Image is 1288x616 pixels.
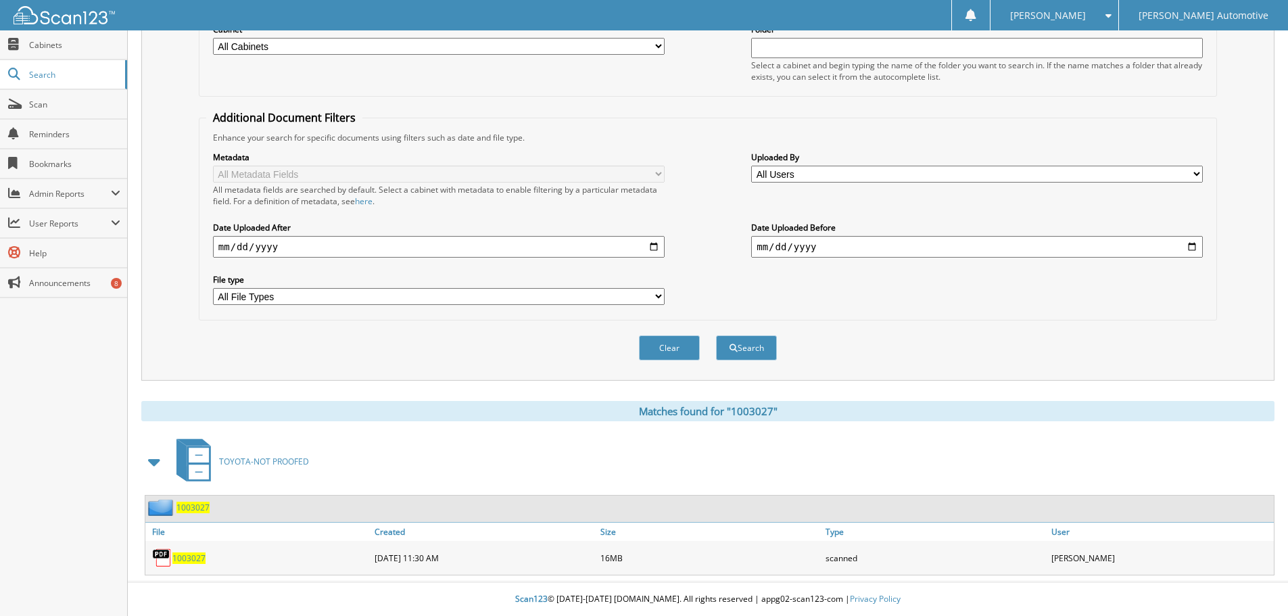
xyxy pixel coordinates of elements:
span: Search [29,69,118,80]
label: Uploaded By [751,151,1203,163]
span: Scan123 [515,593,548,605]
input: start [213,236,665,258]
a: here [355,195,373,207]
label: Date Uploaded After [213,222,665,233]
label: File type [213,274,665,285]
input: end [751,236,1203,258]
label: Date Uploaded Before [751,222,1203,233]
a: TOYOTA-NOT PROOFED [168,435,309,488]
span: Help [29,247,120,259]
a: File [145,523,371,541]
img: folder2.png [148,499,176,516]
a: Type [822,523,1048,541]
div: scanned [822,544,1048,571]
div: All metadata fields are searched by default. Select a cabinet with metadata to enable filtering b... [213,184,665,207]
span: Scan [29,99,120,110]
span: [PERSON_NAME] [1010,11,1086,20]
a: Size [597,523,823,541]
a: Created [371,523,597,541]
a: 1003027 [172,552,206,564]
span: [PERSON_NAME] Automotive [1139,11,1268,20]
div: 8 [111,278,122,289]
div: 16MB [597,544,823,571]
div: Select a cabinet and begin typing the name of the folder you want to search in. If the name match... [751,60,1203,82]
span: User Reports [29,218,111,229]
span: Admin Reports [29,188,111,199]
div: [DATE] 11:30 AM [371,544,597,571]
div: [PERSON_NAME] [1048,544,1274,571]
img: PDF.png [152,548,172,568]
button: Clear [639,335,700,360]
a: Privacy Policy [850,593,901,605]
div: © [DATE]-[DATE] [DOMAIN_NAME]. All rights reserved | appg02-scan123-com | [128,583,1288,616]
div: Enhance your search for specific documents using filters such as date and file type. [206,132,1210,143]
span: TOYOTA-NOT PROOFED [219,456,309,467]
div: Matches found for "1003027" [141,401,1274,421]
span: Announcements [29,277,120,289]
span: Reminders [29,128,120,140]
label: Metadata [213,151,665,163]
span: Bookmarks [29,158,120,170]
a: User [1048,523,1274,541]
button: Search [716,335,777,360]
a: 1003027 [176,502,210,513]
legend: Additional Document Filters [206,110,362,125]
img: scan123-logo-white.svg [14,6,115,24]
span: Cabinets [29,39,120,51]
